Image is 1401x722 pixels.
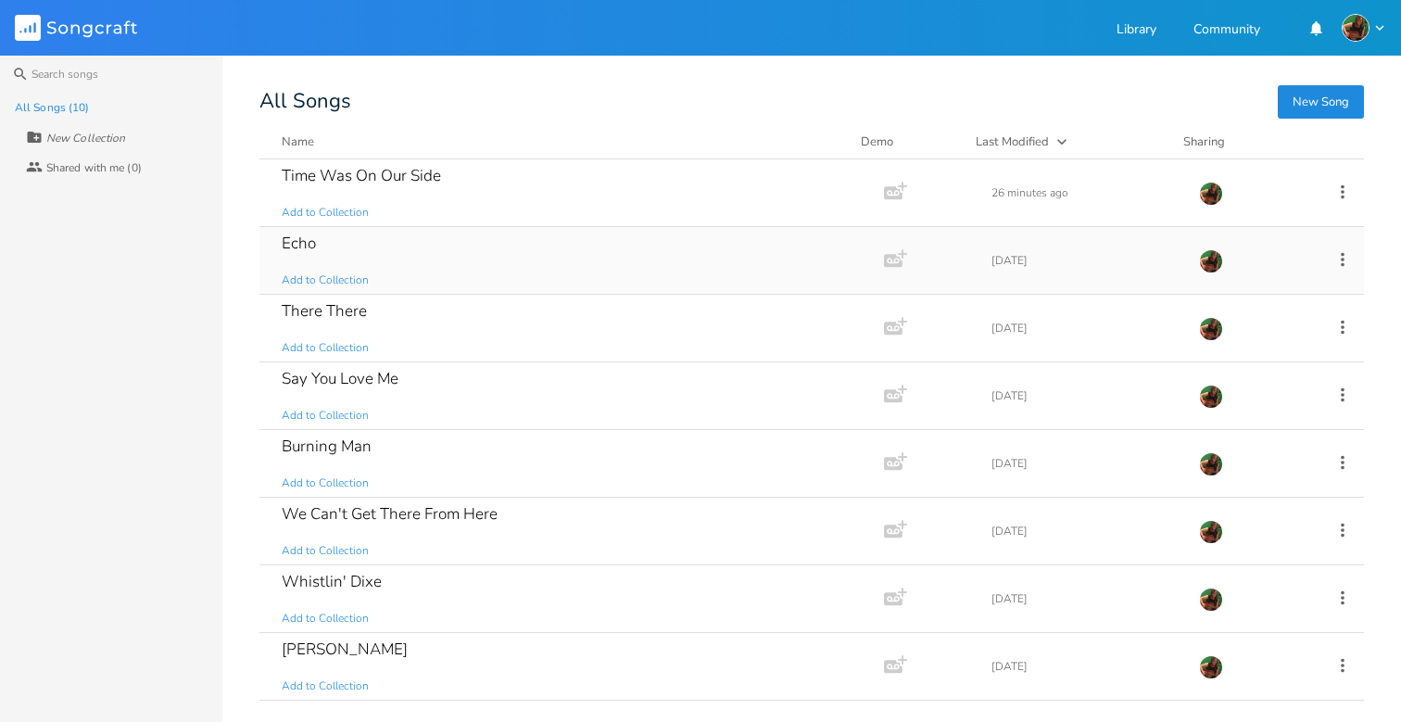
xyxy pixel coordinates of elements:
[282,506,498,522] div: We Can't Get There From Here
[282,438,372,454] div: Burning Man
[282,168,441,184] div: Time Was On Our Side
[991,593,1177,604] div: [DATE]
[991,526,1177,537] div: [DATE]
[282,408,369,424] span: Add to Collection
[282,235,316,251] div: Echo
[282,133,839,151] button: Name
[1199,317,1223,341] img: Susan Rowe
[282,205,369,221] span: Add to Collection
[1199,249,1223,273] img: Susan Rowe
[1199,385,1223,409] img: Susan Rowe
[282,133,314,150] div: Name
[1278,85,1364,119] button: New Song
[1117,23,1156,39] a: Library
[861,133,953,151] div: Demo
[1199,520,1223,544] img: Susan Rowe
[1199,452,1223,476] img: Susan Rowe
[1183,133,1294,151] div: Sharing
[282,611,369,627] span: Add to Collection
[282,340,369,356] span: Add to Collection
[46,133,125,144] div: New Collection
[1342,14,1369,42] img: Susan Rowe
[282,543,369,559] span: Add to Collection
[1199,588,1223,612] img: Susan Rowe
[282,371,398,386] div: Say You Love Me
[46,162,142,173] div: Shared with me (0)
[282,272,369,288] span: Add to Collection
[1199,182,1223,206] img: Susan Rowe
[1193,23,1260,39] a: Community
[282,303,367,319] div: There There
[282,475,369,491] span: Add to Collection
[991,661,1177,672] div: [DATE]
[259,93,1364,110] div: All Songs
[991,390,1177,401] div: [DATE]
[282,641,408,657] div: [PERSON_NAME]
[991,187,1177,198] div: 26 minutes ago
[976,133,1161,151] button: Last Modified
[1199,655,1223,679] img: Susan Rowe
[15,102,89,113] div: All Songs (10)
[991,458,1177,469] div: [DATE]
[282,678,369,694] span: Add to Collection
[282,574,382,589] div: Whistlin' Dixe
[991,323,1177,334] div: [DATE]
[991,255,1177,266] div: [DATE]
[976,133,1049,150] div: Last Modified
